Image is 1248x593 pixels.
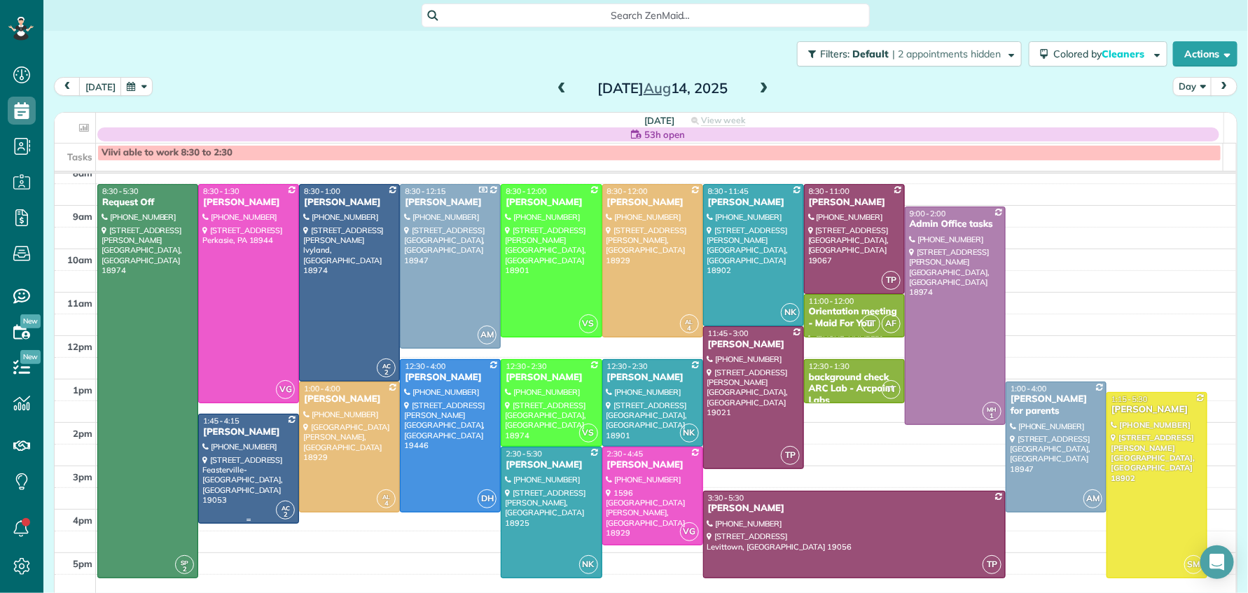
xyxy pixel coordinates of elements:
[708,328,749,338] span: 11:45 - 3:00
[808,372,901,407] div: background check ARC Lab - Arcpoint Labs
[404,372,497,384] div: [PERSON_NAME]
[505,459,597,471] div: [PERSON_NAME]
[203,416,240,426] span: 1:45 - 4:15
[405,186,445,196] span: 8:30 - 12:15
[54,77,81,96] button: prev
[506,186,546,196] span: 8:30 - 12:00
[1010,393,1102,417] div: [PERSON_NAME] for parents
[606,197,699,209] div: [PERSON_NAME]
[808,306,901,330] div: Orientation meeting - Maid For You
[606,372,699,384] div: [PERSON_NAME]
[781,446,800,465] span: TP
[73,558,92,569] span: 5pm
[67,298,92,309] span: 11am
[102,147,233,158] span: Viivi able to work 8:30 to 2:30
[707,197,800,209] div: [PERSON_NAME]
[909,218,1001,230] div: Admin Office tasks
[1083,489,1102,508] span: AM
[1011,384,1047,393] span: 1:00 - 4:00
[809,186,850,196] span: 8:30 - 11:00
[579,555,598,574] span: NK
[203,186,240,196] span: 8:30 - 1:30
[579,314,598,333] span: VS
[73,428,92,439] span: 2pm
[1173,77,1212,96] button: Day
[505,197,597,209] div: [PERSON_NAME]
[382,362,391,370] span: AC
[67,341,92,352] span: 12pm
[276,380,295,399] span: VG
[781,303,800,322] span: NK
[176,563,193,576] small: 2
[202,197,295,209] div: [PERSON_NAME]
[983,410,1001,423] small: 1
[73,471,92,482] span: 3pm
[882,380,901,399] span: TT
[809,296,854,306] span: 11:00 - 12:00
[79,77,122,96] button: [DATE]
[607,361,648,371] span: 12:30 - 2:30
[644,115,674,126] span: [DATE]
[701,115,746,126] span: View week
[681,322,698,335] small: 4
[680,424,699,442] span: NK
[303,393,396,405] div: [PERSON_NAME]
[808,197,901,209] div: [PERSON_NAME]
[607,186,648,196] span: 8:30 - 12:00
[505,372,597,384] div: [PERSON_NAME]
[202,426,295,438] div: [PERSON_NAME]
[67,254,92,265] span: 10am
[304,384,340,393] span: 1:00 - 4:00
[882,271,901,290] span: TP
[282,504,290,512] span: AC
[708,186,749,196] span: 8:30 - 11:45
[377,497,395,510] small: 4
[478,489,497,508] span: DH
[304,186,340,196] span: 8:30 - 1:00
[20,350,41,364] span: New
[606,459,699,471] div: [PERSON_NAME]
[579,424,598,442] span: VS
[20,314,41,328] span: New
[861,314,880,333] span: TT
[102,197,194,209] div: Request Off
[1173,41,1237,67] button: Actions
[1200,545,1234,579] div: Open Intercom Messenger
[820,48,850,60] span: Filters:
[707,503,1001,515] div: [PERSON_NAME]
[708,493,744,503] span: 3:30 - 5:30
[644,127,685,141] span: 53h open
[181,559,188,566] span: SP
[686,318,693,326] span: AL
[797,41,1022,67] button: Filters: Default | 2 appointments hidden
[303,197,396,209] div: [PERSON_NAME]
[852,48,889,60] span: Default
[910,209,946,218] span: 9:00 - 2:00
[404,197,497,209] div: [PERSON_NAME]
[377,366,395,379] small: 2
[1053,48,1149,60] span: Colored by
[277,508,294,522] small: 2
[987,405,997,413] span: MH
[809,361,850,371] span: 12:30 - 1:30
[882,314,901,333] span: AF
[506,361,546,371] span: 12:30 - 2:30
[73,167,92,179] span: 8am
[478,326,497,344] span: AM
[1102,48,1146,60] span: Cleaners
[73,211,92,222] span: 9am
[1111,404,1203,416] div: [PERSON_NAME]
[680,522,699,541] span: VG
[73,384,92,396] span: 1pm
[607,449,644,459] span: 2:30 - 4:45
[506,449,542,459] span: 2:30 - 5:30
[892,48,1001,60] span: | 2 appointments hidden
[1211,77,1237,96] button: next
[983,555,1001,574] span: TP
[382,493,390,501] span: AL
[1029,41,1167,67] button: Colored byCleaners
[790,41,1022,67] a: Filters: Default | 2 appointments hidden
[73,515,92,526] span: 4pm
[102,186,139,196] span: 8:30 - 5:30
[405,361,445,371] span: 12:30 - 4:00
